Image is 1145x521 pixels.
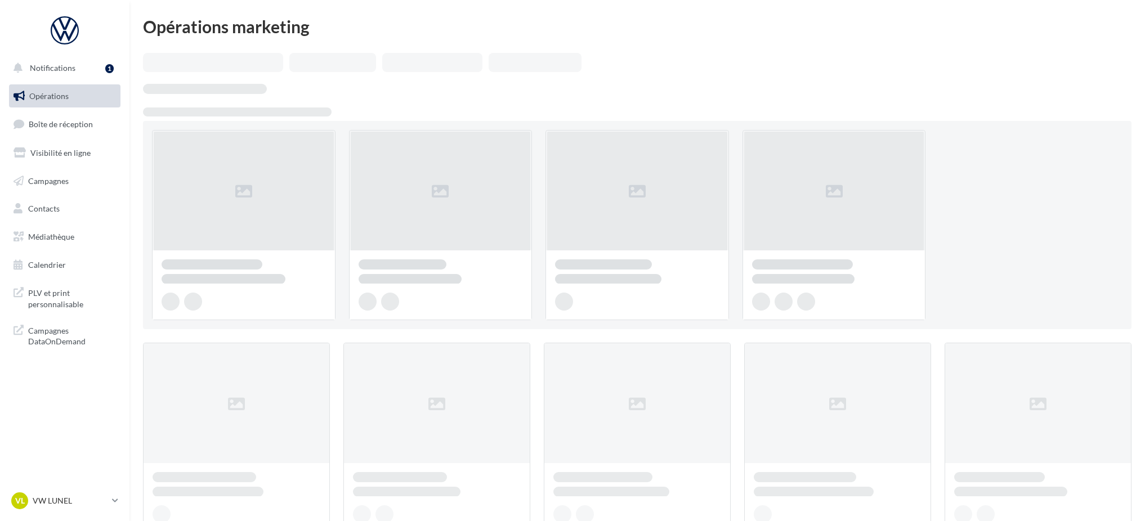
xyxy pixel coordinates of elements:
[28,323,116,347] span: Campagnes DataOnDemand
[28,285,116,309] span: PLV et print personnalisable
[143,18,1131,35] div: Opérations marketing
[33,495,108,506] p: VW LUNEL
[30,148,91,158] span: Visibilité en ligne
[28,204,60,213] span: Contacts
[7,112,123,136] a: Boîte de réception
[7,318,123,352] a: Campagnes DataOnDemand
[7,281,123,314] a: PLV et print personnalisable
[7,253,123,277] a: Calendrier
[15,495,25,506] span: VL
[9,490,120,511] a: VL VW LUNEL
[28,260,66,270] span: Calendrier
[105,64,114,73] div: 1
[29,91,69,101] span: Opérations
[7,197,123,221] a: Contacts
[28,176,69,185] span: Campagnes
[7,56,118,80] button: Notifications 1
[28,232,74,241] span: Médiathèque
[7,141,123,165] a: Visibilité en ligne
[7,84,123,108] a: Opérations
[29,119,93,129] span: Boîte de réception
[7,225,123,249] a: Médiathèque
[7,169,123,193] a: Campagnes
[30,63,75,73] span: Notifications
